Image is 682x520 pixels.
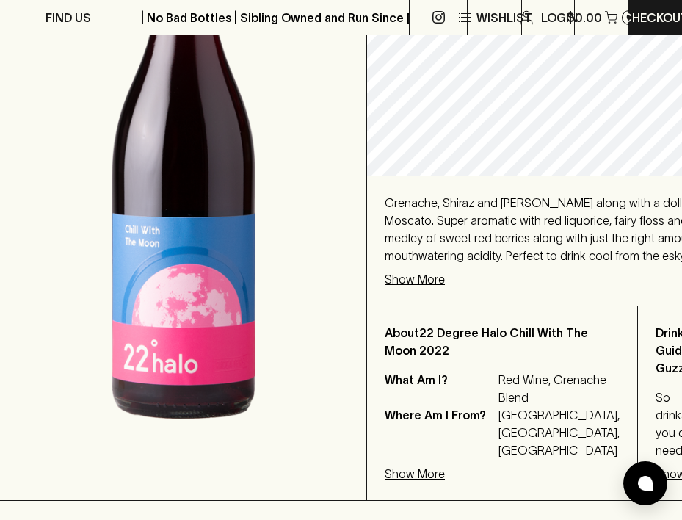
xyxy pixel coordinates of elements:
p: $0.00 [567,9,602,26]
p: Where Am I From? [385,406,495,459]
p: Wishlist [476,9,532,26]
p: FIND US [46,9,91,26]
p: [GEOGRAPHIC_DATA], [GEOGRAPHIC_DATA], [GEOGRAPHIC_DATA] [498,406,620,459]
p: Red Wine, Grenache Blend [498,371,620,406]
p: Login [541,9,578,26]
p: Show More [385,270,445,288]
p: What Am I? [385,371,495,406]
p: About 22 Degree Halo Chill With The Moon 2022 [385,324,620,359]
p: Show More [385,465,445,483]
img: bubble-icon [638,476,653,491]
